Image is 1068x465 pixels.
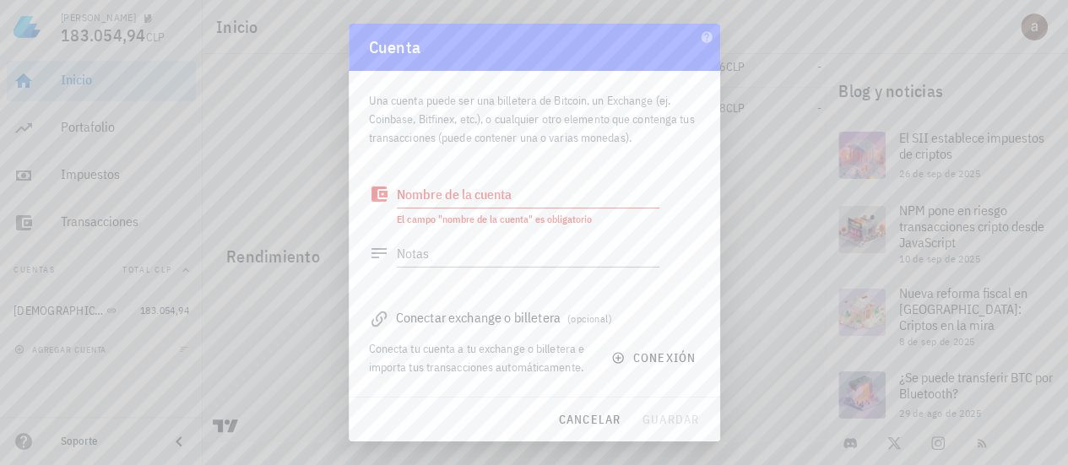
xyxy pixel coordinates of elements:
[369,339,592,376] div: Conecta tu cuenta a tu exchange o billetera e importa tus transacciones automáticamente.
[369,71,700,157] div: Una cuenta puede ser una billetera de Bitcoin, un Exchange (ej. Coinbase, Bitfinex, etc.), o cual...
[557,412,621,427] span: cancelar
[601,343,709,373] button: conexión
[349,24,720,71] div: Cuenta
[369,305,700,329] div: Conectar exchange o billetera
[550,404,627,435] button: cancelar
[567,312,612,325] span: (opcional)
[615,350,696,365] span: conexión
[397,214,659,224] div: El campo "nombre de la cuenta" es obligatorio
